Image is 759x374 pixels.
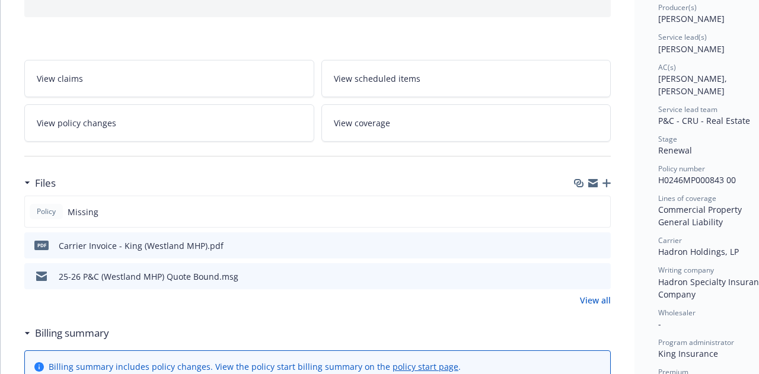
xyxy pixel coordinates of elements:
div: Billing summary [24,325,109,341]
span: AC(s) [658,62,676,72]
span: Service lead(s) [658,32,707,42]
span: Lines of coverage [658,193,716,203]
h3: Billing summary [35,325,109,341]
a: View scheduled items [321,60,611,97]
a: policy start page [393,361,458,372]
span: [PERSON_NAME] [658,13,725,24]
span: Missing [68,206,98,218]
span: [PERSON_NAME] [658,43,725,55]
span: Carrier [658,235,682,245]
span: Writing company [658,265,714,275]
span: P&C - CRU - Real Estate [658,115,750,126]
span: View coverage [334,117,390,129]
span: Service lead team [658,104,717,114]
span: Policy [34,206,58,217]
span: View scheduled items [334,72,420,85]
span: Renewal [658,145,692,156]
span: Producer(s) [658,2,697,12]
span: Program administrator [658,337,734,347]
a: View coverage [321,104,611,142]
h3: Files [35,175,56,191]
span: Wholesaler [658,308,696,318]
button: preview file [595,270,606,283]
div: Files [24,175,56,191]
span: View policy changes [37,117,116,129]
a: View all [580,294,611,306]
button: preview file [595,239,606,252]
span: [PERSON_NAME], [PERSON_NAME] [658,73,729,97]
a: View claims [24,60,314,97]
span: View claims [37,72,83,85]
a: View policy changes [24,104,314,142]
div: Billing summary includes policy changes. View the policy start billing summary on the . [49,360,461,373]
span: Policy number [658,164,705,174]
span: Hadron Holdings, LP [658,246,739,257]
div: 25-26 P&C (Westland MHP) Quote Bound.msg [59,270,238,283]
span: Stage [658,134,677,144]
span: King Insurance [658,348,718,359]
div: Carrier Invoice - King (Westland MHP).pdf [59,239,224,252]
button: download file [576,239,586,252]
span: H0246MP000843 00 [658,174,736,186]
button: download file [576,270,586,283]
span: pdf [34,241,49,250]
span: - [658,318,661,330]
